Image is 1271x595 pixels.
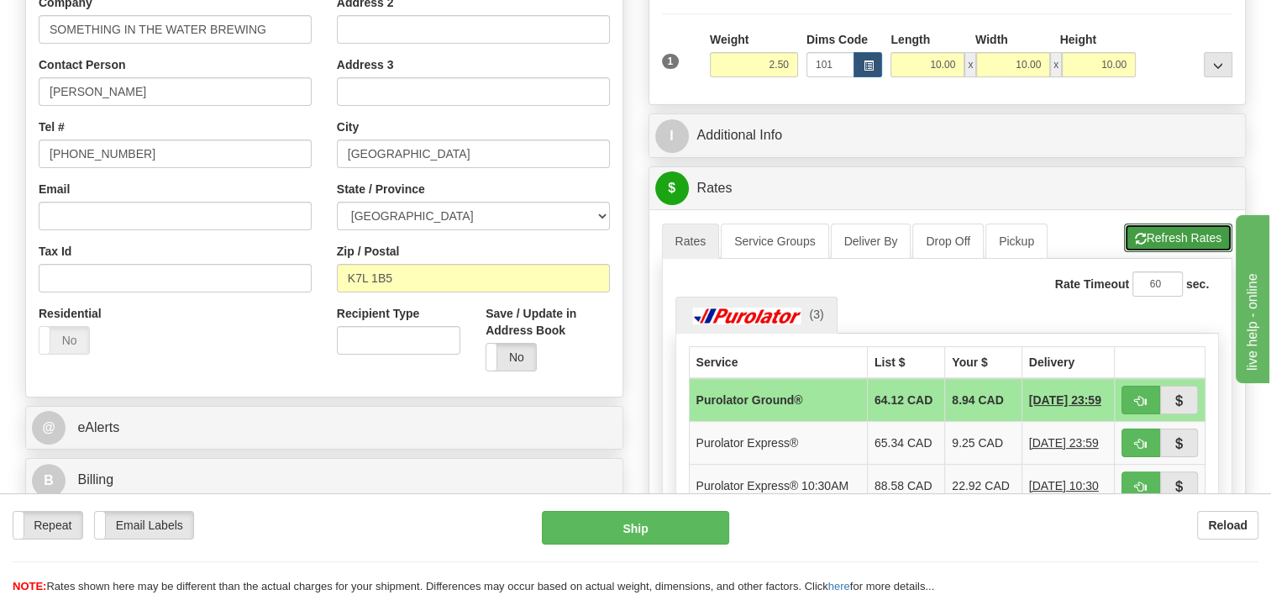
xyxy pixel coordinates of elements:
span: (3) [809,308,823,321]
a: B Billing [32,463,617,498]
span: $ [655,171,689,205]
label: Dims Code [806,31,868,48]
label: Zip / Postal [337,243,400,260]
a: Drop Off [912,224,984,259]
a: Rates [662,224,720,259]
span: NOTE: [13,580,46,592]
img: Purolator [689,308,806,324]
span: x [1050,52,1062,77]
label: State / Province [337,181,425,197]
label: Address 3 [337,56,394,73]
span: @ [32,411,66,445]
div: live help - online [13,10,155,30]
label: Width [975,31,1008,48]
span: Billing [77,472,113,487]
th: Service [689,346,867,378]
td: 8.94 CAD [945,378,1022,422]
a: here [828,580,850,592]
a: $Rates [655,171,1240,206]
div: ... [1204,52,1232,77]
a: @ eAlerts [32,411,617,445]
span: 1 Day [1029,477,1099,494]
label: City [337,118,359,135]
label: No [486,344,536,371]
td: 65.34 CAD [867,421,944,464]
label: sec. [1186,276,1209,292]
label: Length [890,31,930,48]
b: Reload [1208,519,1247,532]
label: Residential [39,305,102,322]
label: Save / Update in Address Book [486,305,609,339]
button: Ship [542,511,728,545]
label: Rate Timeout [1055,276,1129,292]
label: Tel # [39,118,65,135]
span: x [964,52,976,77]
label: Tax Id [39,243,71,260]
span: B [32,464,66,498]
label: Recipient Type [337,305,420,322]
label: Email [39,181,70,197]
label: Contact Person [39,56,125,73]
span: 1 [662,54,680,69]
span: eAlerts [77,420,119,434]
a: Service Groups [721,224,828,259]
button: Refresh Rates [1124,224,1232,252]
td: 22.92 CAD [945,464,1022,507]
label: Repeat [13,512,82,539]
th: Delivery [1022,346,1114,378]
a: IAdditional Info [655,118,1240,153]
th: Your $ [945,346,1022,378]
th: List $ [867,346,944,378]
span: 1 Day [1029,434,1099,451]
td: 9.25 CAD [945,421,1022,464]
td: Purolator Ground® [689,378,867,422]
label: Email Labels [95,512,193,539]
a: Deliver By [831,224,911,259]
td: Purolator Express® 10:30AM [689,464,867,507]
span: 1 Day [1029,392,1101,408]
td: Purolator Express® [689,421,867,464]
label: No [39,327,89,354]
td: 88.58 CAD [867,464,944,507]
a: Pickup [985,224,1048,259]
button: Reload [1197,511,1258,540]
iframe: chat widget [1232,212,1269,383]
label: Height [1060,31,1097,48]
td: 64.12 CAD [867,378,944,422]
span: I [655,119,689,153]
label: Weight [710,31,748,48]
